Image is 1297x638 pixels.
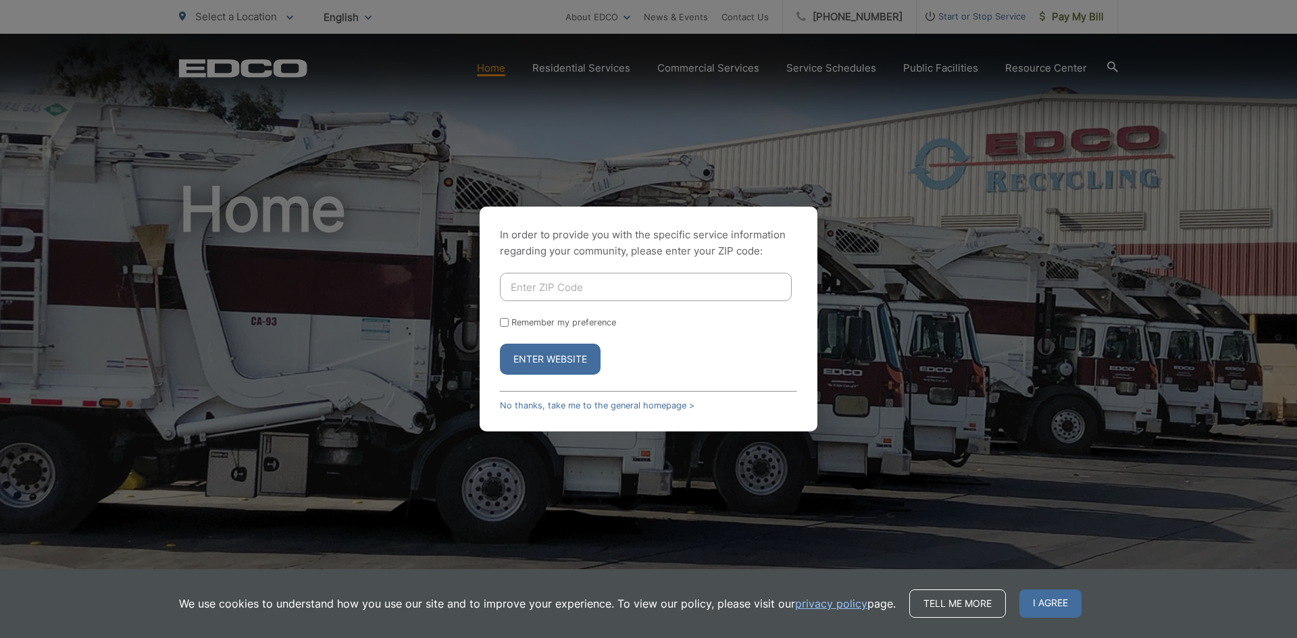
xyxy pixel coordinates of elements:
[500,273,792,301] input: Enter ZIP Code
[511,317,616,327] label: Remember my preference
[795,595,867,612] a: privacy policy
[909,589,1006,618] a: Tell me more
[500,400,694,410] a: No thanks, take me to the general homepage >
[1019,589,1082,618] span: I agree
[500,227,797,259] p: In order to provide you with the specific service information regarding your community, please en...
[179,595,896,612] p: We use cookies to understand how you use our site and to improve your experience. To view our pol...
[500,344,601,375] button: Enter Website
